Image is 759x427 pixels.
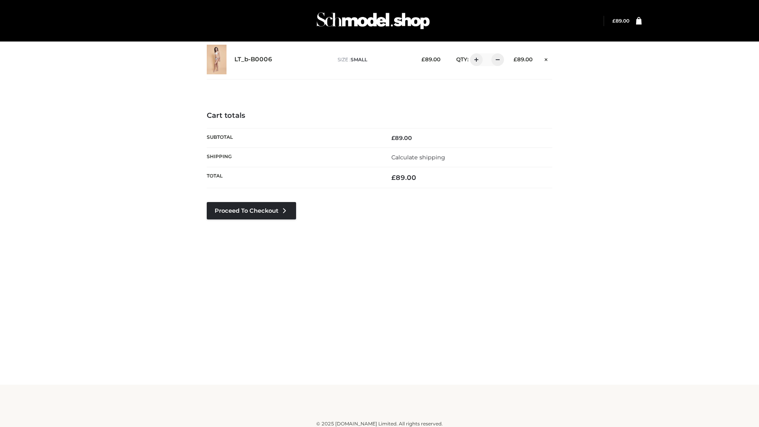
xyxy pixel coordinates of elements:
div: QTY: [448,53,501,66]
span: £ [612,18,616,24]
th: Subtotal [207,128,379,147]
span: £ [421,56,425,62]
bdi: 89.00 [514,56,532,62]
span: £ [391,174,396,181]
a: LT_b-B0006 [234,56,272,63]
a: £89.00 [612,18,629,24]
a: Proceed to Checkout [207,202,296,219]
img: Schmodel Admin 964 [314,5,432,36]
bdi: 89.00 [421,56,440,62]
bdi: 89.00 [612,18,629,24]
th: Shipping [207,147,379,167]
p: size : [338,56,409,63]
span: £ [514,56,517,62]
a: Calculate shipping [391,154,445,161]
th: Total [207,167,379,188]
img: LT_b-B0006 - SMALL [207,45,227,74]
h4: Cart totals [207,111,552,120]
span: SMALL [351,57,367,62]
a: Remove this item [540,53,552,64]
span: £ [391,134,395,142]
bdi: 89.00 [391,134,412,142]
bdi: 89.00 [391,174,416,181]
